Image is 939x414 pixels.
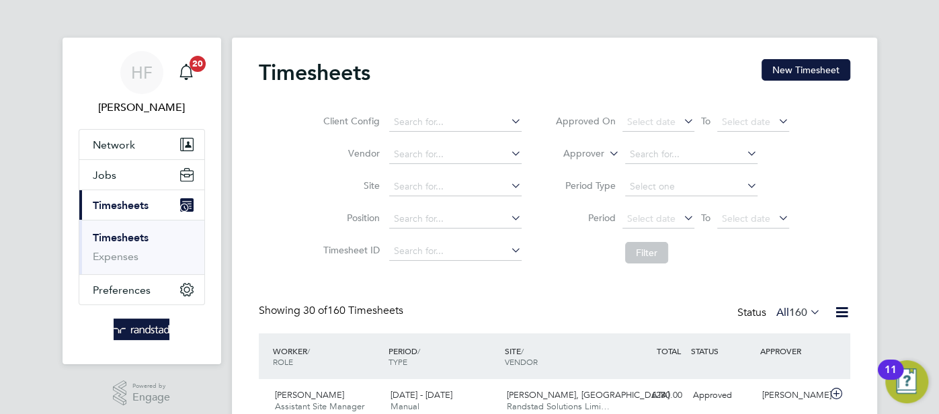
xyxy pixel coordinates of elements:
div: PERIOD [385,339,501,374]
label: Client Config [319,115,380,127]
h2: Timesheets [259,59,370,86]
img: randstad-logo-retina.png [114,319,169,340]
span: VENDOR [505,356,538,367]
span: [PERSON_NAME] [275,389,344,401]
span: 160 [789,306,807,319]
label: Approved On [555,115,616,127]
span: Preferences [93,284,151,296]
label: Position [319,212,380,224]
span: TOTAL [657,345,681,356]
span: 20 [190,56,206,72]
span: Engage [132,392,170,403]
a: HF[PERSON_NAME] [79,51,205,116]
div: APPROVER [757,339,827,363]
div: 11 [885,370,897,387]
div: [PERSON_NAME] [757,384,827,407]
span: / [417,345,420,356]
span: Randstad Solutions Limi… [507,401,610,412]
span: To [697,209,715,226]
input: Search for... [389,145,522,164]
button: Open Resource Center, 11 new notifications [885,360,928,403]
span: Network [93,138,135,151]
span: [DATE] - [DATE] [391,389,452,401]
button: Jobs [79,160,204,190]
input: Search for... [389,113,522,132]
span: TYPE [389,356,407,367]
span: / [307,345,310,356]
button: New Timesheet [762,59,850,81]
input: Search for... [625,145,758,164]
div: Timesheets [79,220,204,274]
span: Manual [391,401,419,412]
a: Expenses [93,250,138,263]
label: Timesheet ID [319,244,380,256]
span: Select date [627,212,676,224]
label: Period Type [555,179,616,192]
input: Select one [625,177,758,196]
span: 160 Timesheets [303,304,403,317]
span: Jobs [93,169,116,181]
span: ROLE [273,356,293,367]
div: SITE [501,339,618,374]
span: Assistant Site Manager [275,401,364,412]
input: Search for... [389,210,522,229]
div: WORKER [270,339,386,374]
a: Timesheets [93,231,149,244]
span: / [521,345,524,356]
label: Period [555,212,616,224]
input: Search for... [389,177,522,196]
a: 20 [173,51,200,94]
label: All [776,306,821,319]
button: Preferences [79,275,204,304]
span: Select date [627,116,676,128]
span: Powered by [132,380,170,392]
div: Status [737,304,823,323]
span: 30 of [303,304,327,317]
span: [PERSON_NAME], [GEOGRAPHIC_DATA] [507,389,669,401]
div: Approved [688,384,758,407]
nav: Main navigation [63,38,221,364]
div: STATUS [688,339,758,363]
label: Vendor [319,147,380,159]
label: Approver [544,147,604,161]
a: Powered byEngage [113,380,170,406]
input: Search for... [389,242,522,261]
label: Site [319,179,380,192]
button: Network [79,130,204,159]
span: Timesheets [93,199,149,212]
span: Select date [722,116,770,128]
span: To [697,112,715,130]
div: £280.00 [618,384,688,407]
div: Showing [259,304,406,318]
span: Select date [722,212,770,224]
span: HF [131,64,153,81]
button: Filter [625,242,668,263]
span: Holly Franks [79,99,205,116]
a: Go to home page [79,319,205,340]
button: Timesheets [79,190,204,220]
